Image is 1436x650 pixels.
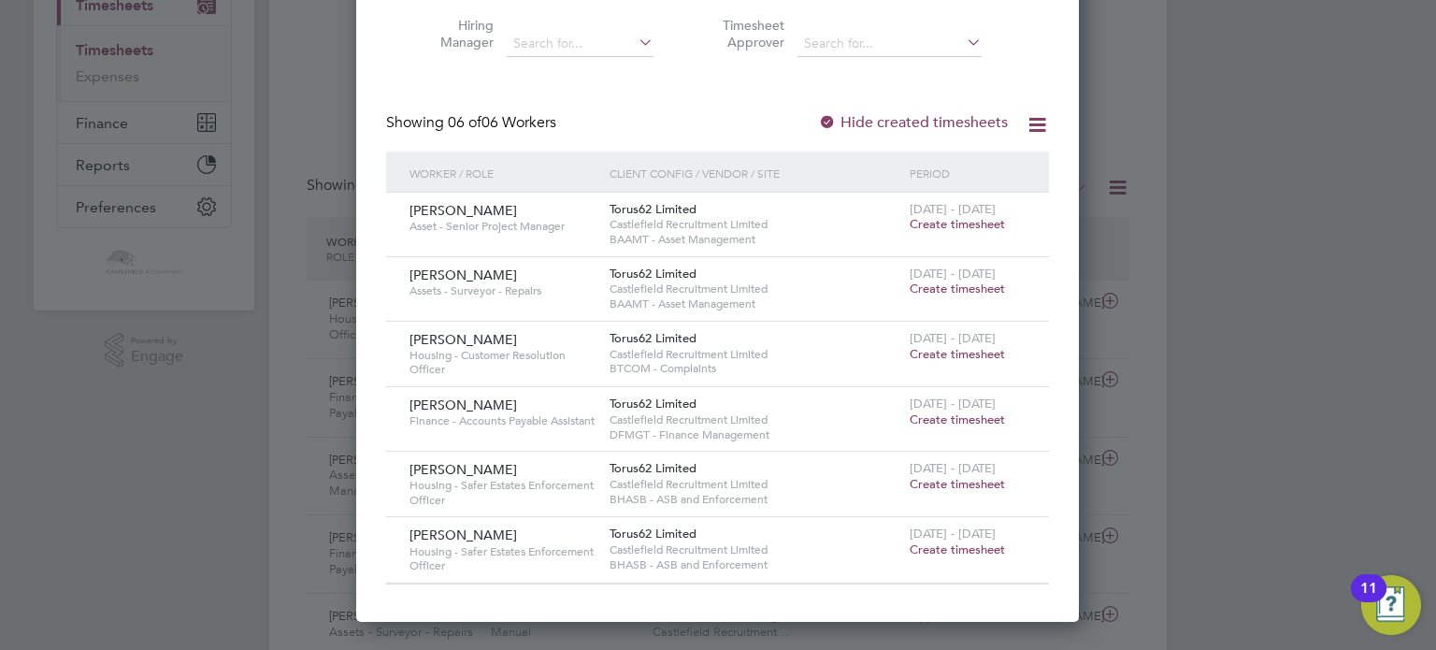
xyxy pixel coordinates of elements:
[910,542,1005,557] span: Create timesheet
[409,202,517,219] span: [PERSON_NAME]
[409,348,596,377] span: Housing - Customer Resolution Officer
[610,201,696,217] span: Torus62 Limited
[448,113,556,132] span: 06 Workers
[409,413,596,428] span: Finance - Accounts Payable Assistant
[910,526,996,542] span: [DATE] - [DATE]
[910,476,1005,492] span: Create timesheet
[818,113,1008,132] label: Hide created timesheets
[610,396,696,412] span: Torus62 Limited
[405,152,605,195] div: Worker / Role
[386,113,560,133] div: Showing
[409,267,517,283] span: [PERSON_NAME]
[507,31,653,57] input: Search for...
[409,527,517,543] span: [PERSON_NAME]
[610,412,900,427] span: Castlefield Recruitment Limited
[409,219,596,234] span: Asset - Senior Project Manager
[409,478,596,507] span: Housing - Safer Estates Enforcement Officer
[910,460,996,476] span: [DATE] - [DATE]
[610,477,900,492] span: Castlefield Recruitment Limited
[610,282,900,296] span: Castlefield Recruitment Limited
[610,296,900,311] span: BAAMT - Asset Management
[610,232,900,247] span: BAAMT - Asset Management
[409,331,517,348] span: [PERSON_NAME]
[610,427,900,442] span: DFMGT - Finance Management
[910,330,996,346] span: [DATE] - [DATE]
[610,266,696,282] span: Torus62 Limited
[610,217,900,232] span: Castlefield Recruitment Limited
[1361,575,1421,635] button: Open Resource Center, 11 new notifications
[910,346,1005,362] span: Create timesheet
[610,557,900,572] span: BHASB - ASB and Enforcement
[610,460,696,476] span: Torus62 Limited
[610,492,900,507] span: BHASB - ASB and Enforcement
[700,17,784,51] label: Timesheet Approver
[409,544,596,573] span: Housing - Safer Estates Enforcement Officer
[905,152,1030,195] div: Period
[409,461,517,478] span: [PERSON_NAME]
[409,397,517,413] span: [PERSON_NAME]
[910,266,996,282] span: [DATE] - [DATE]
[610,526,696,542] span: Torus62 Limited
[797,31,982,57] input: Search for...
[910,412,1005,427] span: Create timesheet
[910,216,1005,232] span: Create timesheet
[610,330,696,346] span: Torus62 Limited
[910,281,1005,296] span: Create timesheet
[448,113,481,132] span: 06 of
[409,283,596,298] span: Assets - Surveyor - Repairs
[910,396,996,412] span: [DATE] - [DATE]
[910,201,996,217] span: [DATE] - [DATE]
[409,17,494,51] label: Hiring Manager
[605,152,905,195] div: Client Config / Vendor / Site
[610,347,900,362] span: Castlefield Recruitment Limited
[1360,588,1377,613] div: 11
[610,542,900,557] span: Castlefield Recruitment Limited
[610,361,900,376] span: BTCOM - Complaints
